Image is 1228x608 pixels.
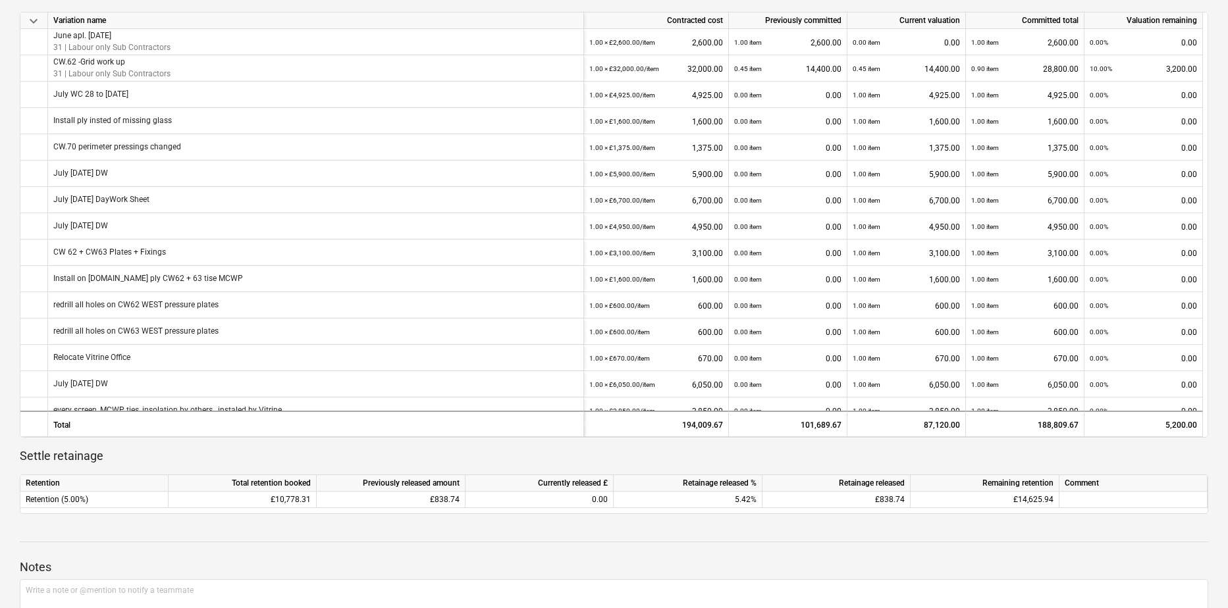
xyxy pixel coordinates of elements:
[20,448,1208,464] p: Settle retainage
[734,381,762,388] small: 0.00 item
[589,65,659,72] small: 1.00 × £32,000.00 / item
[1090,266,1197,293] div: 0.00
[1090,276,1108,283] small: 0.00%
[169,475,317,492] div: Total retention booked
[48,13,584,29] div: Variation name
[169,492,317,508] div: £10,778.31
[971,355,999,362] small: 1.00 item
[1090,240,1197,266] div: 0.00
[589,371,723,398] div: 6,050.00
[853,266,960,293] div: 1,600.00
[1090,170,1108,178] small: 0.00%
[614,492,762,508] div: 5.42%
[1090,318,1197,345] div: 0.00
[589,213,723,240] div: 4,950.00
[762,492,911,508] div: £838.74
[1090,292,1197,319] div: 0.00
[734,161,841,188] div: 0.00
[589,144,655,151] small: 1.00 × £1,375.00 / item
[734,55,841,82] div: 14,400.00
[1090,397,1197,424] div: 0.00
[971,118,999,125] small: 1.00 item
[971,345,1079,372] div: 670.00
[911,492,1059,508] div: £14,625.94
[1090,345,1197,372] div: 0.00
[589,318,723,345] div: 600.00
[971,170,999,178] small: 1.00 item
[589,276,655,283] small: 1.00 × £1,600.00 / item
[911,475,1059,492] div: Remaining retention
[26,13,41,29] span: keyboard_arrow_down
[471,492,608,508] div: 0.00
[589,134,723,161] div: 1,375.00
[1090,91,1108,99] small: 0.00%
[734,223,762,230] small: 0.00 item
[734,108,841,135] div: 0.00
[734,355,762,362] small: 0.00 item
[853,170,880,178] small: 1.00 item
[971,371,1079,398] div: 6,050.00
[20,559,1208,575] p: Notes
[734,240,841,266] div: 0.00
[53,194,149,205] p: July [DATE] DayWork Sheet
[853,161,960,188] div: 5,900.00
[53,57,171,68] p: CW.62 -Grid work up
[1090,302,1108,309] small: 0.00%
[853,302,880,309] small: 1.00 item
[589,161,723,188] div: 5,900.00
[853,328,880,336] small: 1.00 item
[1090,134,1197,161] div: 0.00
[853,318,960,345] div: 600.00
[589,328,650,336] small: 1.00 × £600.00 / item
[20,492,169,508] div: Retention (5.00%)
[853,292,960,319] div: 600.00
[734,302,762,309] small: 0.00 item
[853,355,880,362] small: 1.00 item
[734,266,841,293] div: 0.00
[971,397,1079,424] div: 3,850.00
[734,276,762,283] small: 0.00 item
[1084,13,1203,29] div: Valuation remaining
[971,108,1079,135] div: 1,600.00
[734,134,841,161] div: 0.00
[1090,223,1108,230] small: 0.00%
[53,352,130,363] p: Relocate Vitrine Office
[734,407,762,415] small: 0.00 item
[966,411,1084,437] div: 188,809.67
[734,397,841,424] div: 0.00
[1090,55,1197,82] div: 3,200.00
[971,91,999,99] small: 1.00 item
[589,397,723,424] div: 3,850.00
[589,197,655,204] small: 1.00 × £6,700.00 / item
[589,381,655,388] small: 1.00 × £6,050.00 / item
[971,249,999,257] small: 1.00 item
[853,345,960,372] div: 670.00
[53,405,282,416] p: every screen, MCWP ties, insolation by others , instaled by Vitrine
[466,475,614,492] div: Currently released £
[971,302,999,309] small: 1.00 item
[971,144,999,151] small: 1.00 item
[1090,249,1108,257] small: 0.00%
[584,411,729,437] div: 194,009.67
[589,82,723,109] div: 4,925.00
[1090,29,1197,56] div: 0.00
[853,108,960,135] div: 1,600.00
[589,355,650,362] small: 1.00 × £670.00 / item
[53,168,108,179] p: July [DATE] DW
[734,144,762,151] small: 0.00 item
[853,240,960,266] div: 3,100.00
[847,13,966,29] div: Current valuation
[734,187,841,214] div: 0.00
[734,292,841,319] div: 0.00
[589,170,655,178] small: 1.00 × £5,900.00 / item
[971,213,1079,240] div: 4,950.00
[966,13,1084,29] div: Committed total
[971,381,999,388] small: 1.00 item
[53,273,243,284] p: Install on [DOMAIN_NAME] ply CW62 + 63 tise MCWP
[853,134,960,161] div: 1,375.00
[1059,475,1208,492] div: Comment
[589,302,650,309] small: 1.00 × £600.00 / item
[853,187,960,214] div: 6,700.00
[853,381,880,388] small: 1.00 item
[589,55,723,82] div: 32,000.00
